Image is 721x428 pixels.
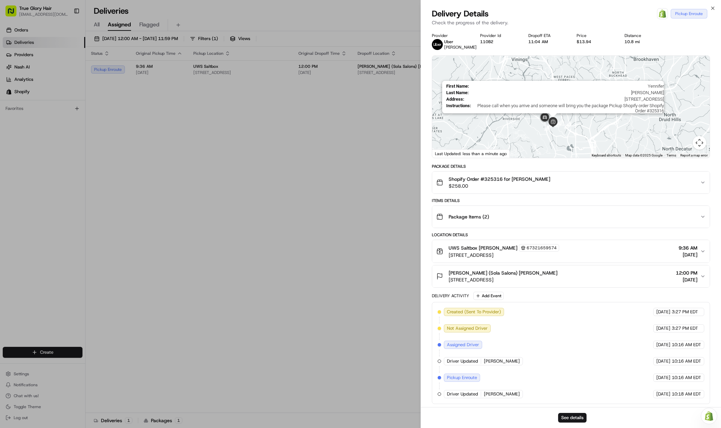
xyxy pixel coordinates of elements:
[449,252,559,259] span: [STREET_ADDRESS]
[446,97,464,102] span: Address :
[432,164,710,169] div: Package Details
[656,325,670,331] span: [DATE]
[676,276,697,283] span: [DATE]
[672,309,698,315] span: 3:27 PM EDT
[474,103,664,113] span: Please call when you arrive and someone will bring you the package Pickup Shopify order Shopify O...
[48,116,83,121] a: Powered byPylon
[432,8,489,19] span: Delivery Details
[544,123,552,131] div: 3
[449,176,550,182] span: Shopify Order #325316 for [PERSON_NAME]
[444,39,453,45] span: Uber
[4,97,55,109] a: 📗Knowledge Base
[480,33,517,38] div: Provider Id
[625,33,662,38] div: Distance
[432,293,469,299] div: Delivery Activity
[672,358,701,364] span: 10:16 AM EDT
[432,149,510,158] div: Last Updated: less than a minute ago
[447,309,501,315] span: Created (Sent To Provider)
[449,213,489,220] span: Package Items ( 2 )
[693,136,706,150] button: Map camera controls
[680,153,708,157] a: Report a map error
[447,375,477,381] span: Pickup Enroute
[472,84,664,89] span: Yennifer
[432,39,443,50] img: uber-new-logo.jpeg
[432,19,710,26] p: Check the progress of the delivery.
[672,375,701,381] span: 10:16 AM EDT
[449,244,517,251] span: UWS Saltbox [PERSON_NAME]
[447,358,478,364] span: Driver Updated
[447,325,488,331] span: Not Assigned Driver
[434,149,456,158] a: Open this area in Google Maps (opens a new window)
[592,153,621,158] button: Keyboard shortcuts
[527,245,557,251] span: 67321659574
[432,33,469,38] div: Provider
[672,342,701,348] span: 10:16 AM EDT
[480,39,493,45] button: 110B2
[672,391,701,397] span: 10:18 AM EDT
[65,99,110,106] span: API Documentation
[555,120,563,127] div: 2
[7,100,12,105] div: 📗
[449,182,550,189] span: $258.00
[447,342,479,348] span: Assigned Driver
[449,276,557,283] span: [STREET_ADDRESS]
[55,97,113,109] a: 💻API Documentation
[467,97,664,102] span: [STREET_ADDRESS]
[528,39,566,45] div: 11:04 AM
[672,325,698,331] span: 3:27 PM EDT
[447,391,478,397] span: Driver Updated
[558,413,587,423] button: See details
[434,149,456,158] img: Google
[444,45,477,50] span: [PERSON_NAME]
[577,39,614,45] div: $13.94
[446,90,469,95] span: Last Name :
[446,84,469,89] span: First Name :
[18,44,113,51] input: Clear
[484,391,520,397] span: [PERSON_NAME]
[68,116,83,121] span: Pylon
[528,33,566,38] div: Dropoff ETA
[432,198,710,203] div: Items Details
[432,240,710,263] button: UWS Saltbox [PERSON_NAME]67321659574[STREET_ADDRESS]9:36 AM[DATE]
[657,8,668,19] a: Shopify
[679,244,697,251] span: 9:36 AM
[484,358,520,364] span: [PERSON_NAME]
[472,90,664,95] span: [PERSON_NAME]
[7,65,19,78] img: 1736555255976-a54dd68f-1ca7-489b-9aae-adbdc363a1c4
[7,7,21,21] img: Nash
[473,292,504,300] button: Add Event
[449,269,557,276] span: [PERSON_NAME] (Sola Salons) [PERSON_NAME]
[446,103,471,113] span: Instructions :
[679,251,697,258] span: [DATE]
[656,391,670,397] span: [DATE]
[577,33,614,38] div: Price
[432,206,710,228] button: Package Items (2)
[23,65,112,72] div: Start new chat
[14,99,52,106] span: Knowledge Base
[58,100,63,105] div: 💻
[7,27,125,38] p: Welcome 👋
[432,232,710,238] div: Location Details
[656,342,670,348] span: [DATE]
[667,153,676,157] a: Terms
[564,121,571,129] div: 1
[625,39,662,45] div: 10.8 mi
[432,265,710,287] button: [PERSON_NAME] (Sola Salons) [PERSON_NAME][STREET_ADDRESS]12:00 PM[DATE]
[656,375,670,381] span: [DATE]
[432,172,710,193] button: Shopify Order #325316 for [PERSON_NAME]$258.00
[656,358,670,364] span: [DATE]
[658,10,667,18] img: Shopify
[625,153,662,157] span: Map data ©2025 Google
[656,309,670,315] span: [DATE]
[676,269,697,276] span: 12:00 PM
[116,67,125,76] button: Start new chat
[23,72,87,78] div: We're available if you need us!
